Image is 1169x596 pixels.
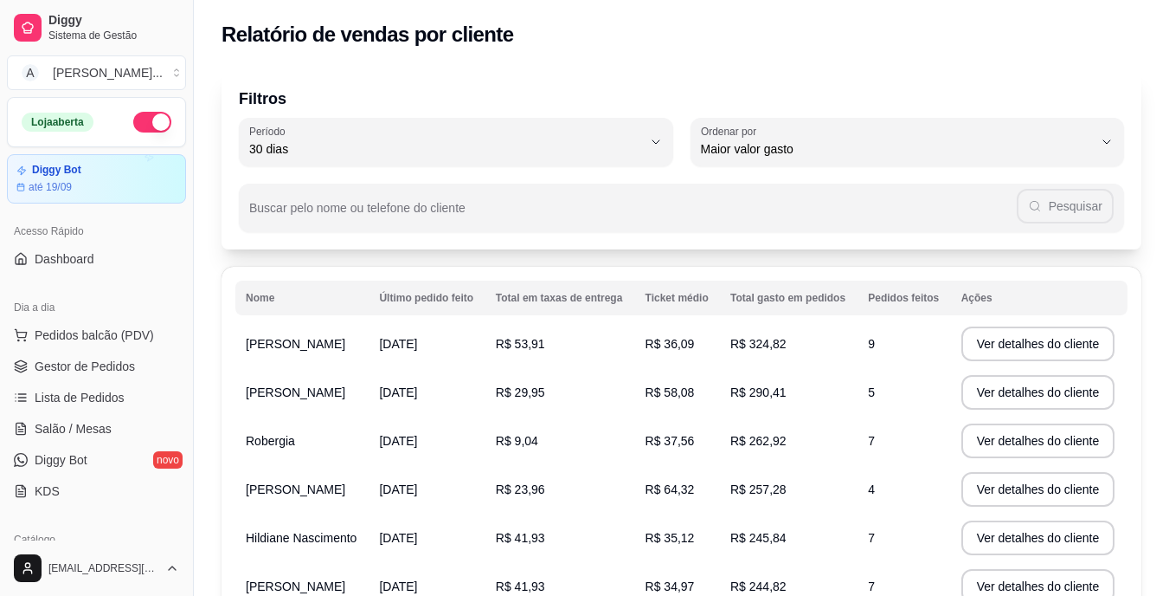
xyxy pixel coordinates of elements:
a: Lista de Pedidos [7,384,186,411]
a: DiggySistema de Gestão [7,7,186,49]
button: [EMAIL_ADDRESS][DOMAIN_NAME] [7,547,186,589]
span: R$ 9,04 [496,434,538,448]
span: 7 [868,531,875,545]
th: Pedidos feitos [857,281,950,315]
button: Ver detalhes do cliente [961,472,1115,507]
button: Pedidos balcão (PDV) [7,321,186,349]
span: R$ 257,28 [730,483,787,496]
span: R$ 245,84 [730,531,787,545]
span: 4 [868,483,875,496]
span: [PERSON_NAME] [246,337,345,351]
span: R$ 36,09 [646,337,695,351]
span: R$ 244,82 [730,580,787,593]
span: 7 [868,580,875,593]
div: Dia a dia [7,294,186,321]
a: Salão / Mesas [7,415,186,443]
th: Ações [951,281,1127,315]
span: [PERSON_NAME] [246,483,345,496]
span: R$ 41,93 [496,580,545,593]
span: 30 dias [249,140,642,158]
span: R$ 41,93 [496,531,545,545]
th: Nome [235,281,369,315]
span: [DATE] [379,483,417,496]
span: A [22,64,39,81]
span: Sistema de Gestão [48,29,179,42]
span: 9 [868,337,875,351]
span: Robergia [246,434,295,448]
span: [PERSON_NAME] [246,580,345,593]
span: R$ 324,82 [730,337,787,351]
button: Alterar Status [133,112,171,133]
span: Hildiane Nascimento [246,531,356,545]
th: Total gasto em pedidos [720,281,857,315]
span: R$ 53,91 [496,337,545,351]
span: R$ 23,96 [496,483,545,496]
span: 7 [868,434,875,448]
span: KDS [35,483,60,500]
span: R$ 290,41 [730,385,787,399]
button: Ver detalhes do cliente [961,521,1115,555]
span: [PERSON_NAME] [246,385,345,399]
span: R$ 35,12 [646,531,695,545]
button: Ver detalhes do cliente [961,327,1115,361]
span: [DATE] [379,531,417,545]
span: R$ 262,92 [730,434,787,448]
th: Total em taxas de entrega [485,281,635,315]
span: Dashboard [35,250,94,268]
button: Ordenar porMaior valor gasto [690,118,1125,166]
span: [EMAIL_ADDRESS][DOMAIN_NAME] [48,561,158,575]
button: Ver detalhes do cliente [961,424,1115,458]
div: Loja aberta [22,113,93,132]
span: R$ 64,32 [646,483,695,496]
a: Gestor de Pedidos [7,353,186,380]
span: R$ 58,08 [646,385,695,399]
label: Período [249,124,291,139]
div: Acesso Rápido [7,217,186,245]
span: [DATE] [379,434,417,448]
a: Diggy Botnovo [7,446,186,474]
button: Ver detalhes do cliente [961,375,1115,410]
input: Buscar pelo nome ou telefone do cliente [249,206,1017,223]
p: Filtros [239,87,1124,111]
span: R$ 37,56 [646,434,695,448]
a: Diggy Botaté 19/09 [7,154,186,204]
span: [DATE] [379,337,417,351]
th: Último pedido feito [369,281,485,315]
h2: Relatório de vendas por cliente [222,21,514,49]
article: Diggy Bot [32,164,81,177]
span: Diggy [48,13,179,29]
article: até 19/09 [29,180,72,194]
span: R$ 34,97 [646,580,695,593]
div: Catálogo [7,526,186,554]
span: Lista de Pedidos [35,389,125,406]
div: [PERSON_NAME] ... [53,64,163,81]
button: Período30 dias [239,118,673,166]
span: Diggy Bot [35,451,87,469]
span: Salão / Mesas [35,420,112,437]
a: KDS [7,477,186,505]
span: Maior valor gasto [701,140,1094,158]
label: Ordenar por [701,124,762,139]
span: [DATE] [379,580,417,593]
button: Select a team [7,55,186,90]
span: R$ 29,95 [496,385,545,399]
span: Pedidos balcão (PDV) [35,327,154,344]
span: 5 [868,385,875,399]
span: Gestor de Pedidos [35,358,135,375]
th: Ticket médio [635,281,720,315]
span: [DATE] [379,385,417,399]
a: Dashboard [7,245,186,273]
